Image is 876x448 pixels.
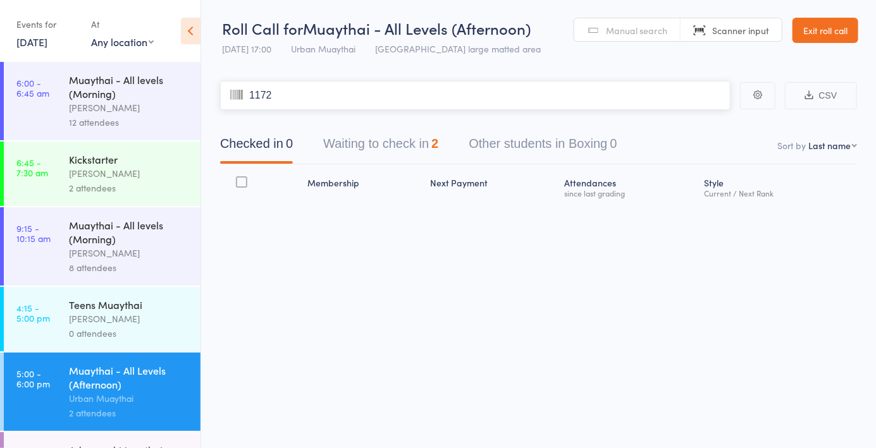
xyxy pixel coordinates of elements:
span: [DATE] 17:00 [222,42,271,55]
div: Muaythai - All levels (Morning) [69,73,190,100]
div: Membership [303,170,426,203]
span: [GEOGRAPHIC_DATA] large matted area [375,42,541,55]
time: 6:00 - 6:45 am [16,78,49,98]
div: [PERSON_NAME] [69,246,190,260]
div: Muaythai - All Levels (Afternoon) [69,363,190,391]
div: Next Payment [425,170,559,203]
a: 6:45 -7:30 amKickstarter[PERSON_NAME]2 attendees [4,142,200,206]
time: 9:15 - 10:15 am [16,223,51,243]
div: [PERSON_NAME] [69,166,190,181]
div: 0 attendees [69,326,190,341]
button: CSV [785,82,857,109]
div: Muaythai - All levels (Morning) [69,218,190,246]
span: Manual search [606,24,667,37]
div: since last grading [564,189,694,197]
div: [PERSON_NAME] [69,312,190,326]
div: Urban Muaythai [69,391,190,406]
div: Current / Next Rank [705,189,852,197]
div: 0 [610,136,617,150]
a: Exit roll call [793,18,858,43]
div: At [91,14,154,35]
div: 2 attendees [69,181,190,195]
a: [DATE] [16,35,47,49]
div: 2 [431,136,438,150]
div: Any location [91,35,154,49]
div: Style [700,170,857,203]
a: 9:15 -10:15 amMuaythai - All levels (Morning)[PERSON_NAME]8 attendees [4,207,200,286]
div: Events for [16,14,78,35]
span: Urban Muaythai [291,42,355,55]
div: Last name [808,139,851,152]
button: Waiting to check in2 [323,130,438,164]
button: Other students in Boxing0 [469,130,617,164]
div: [PERSON_NAME] [69,100,190,115]
div: Atten­dances [559,170,700,203]
div: 8 attendees [69,260,190,275]
div: Teens Muaythai [69,298,190,312]
button: Checked in0 [220,130,293,164]
div: 2 attendees [69,406,190,420]
span: Scanner input [712,24,769,37]
a: 6:00 -6:45 amMuaythai - All levels (Morning)[PERSON_NAME]12 attendees [4,62,200,140]
div: 12 attendees [69,115,190,130]
a: 4:15 -5:00 pmTeens Muaythai[PERSON_NAME]0 attendees [4,287,200,351]
label: Sort by [777,139,806,152]
a: 5:00 -6:00 pmMuaythai - All Levels (Afternoon)Urban Muaythai2 attendees [4,353,200,431]
time: 4:15 - 5:00 pm [16,303,50,323]
span: Roll Call for [222,18,303,39]
span: Muaythai - All Levels (Afternoon) [303,18,531,39]
div: Kickstarter [69,152,190,166]
input: Scan member card [220,81,731,110]
time: 6:45 - 7:30 am [16,157,48,178]
time: 5:00 - 6:00 pm [16,368,50,389]
div: 0 [286,136,293,150]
